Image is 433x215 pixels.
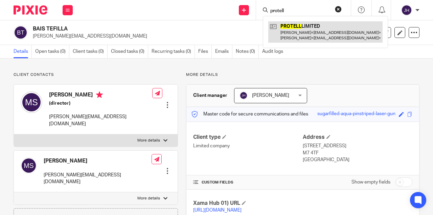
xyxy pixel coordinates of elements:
[137,196,160,201] p: More details
[33,33,327,40] p: [PERSON_NAME][EMAIL_ADDRESS][DOMAIN_NAME]
[14,25,28,40] img: svg%3E
[193,143,303,149] p: Limited company
[14,45,32,58] a: Details
[240,91,248,100] img: svg%3E
[96,91,103,98] i: Primary
[303,150,412,156] p: M7 4TF
[270,8,331,14] input: Search
[33,25,269,33] h2: BAIS TEFILLA
[111,45,148,58] a: Closed tasks (0)
[335,6,342,13] button: Clear
[193,92,227,99] h3: Client manager
[193,200,303,207] h4: Xama Hub 01) URL
[35,45,69,58] a: Open tasks (0)
[236,45,259,58] a: Notes (0)
[193,180,303,185] h4: CUSTOM FIELDS
[262,45,287,58] a: Audit logs
[49,100,152,107] h5: (director)
[198,45,212,58] a: Files
[351,179,390,186] label: Show empty fields
[152,45,195,58] a: Recurring tasks (0)
[49,113,152,127] p: [PERSON_NAME][EMAIL_ADDRESS][DOMAIN_NAME]
[21,91,42,113] img: svg%3E
[73,45,108,58] a: Client tasks (0)
[14,72,178,78] p: Client contacts
[44,157,152,165] h4: [PERSON_NAME]
[21,157,37,174] img: svg%3E
[186,72,419,78] p: More details
[137,138,160,143] p: More details
[191,111,308,117] p: Master code for secure communications and files
[215,45,232,58] a: Emails
[193,208,242,213] a: [URL][DOMAIN_NAME]
[193,134,303,141] h4: Client type
[49,91,152,100] h4: [PERSON_NAME]
[317,110,395,118] div: sugarfilled-aqua-pinstriped-laser-gun
[303,143,412,149] p: [STREET_ADDRESS]
[14,5,47,15] img: Pixie
[303,134,412,141] h4: Address
[401,5,412,16] img: svg%3E
[303,156,412,163] p: [GEOGRAPHIC_DATA]
[44,172,152,186] p: [PERSON_NAME][EMAIL_ADDRESS][DOMAIN_NAME]
[252,93,289,98] span: [PERSON_NAME]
